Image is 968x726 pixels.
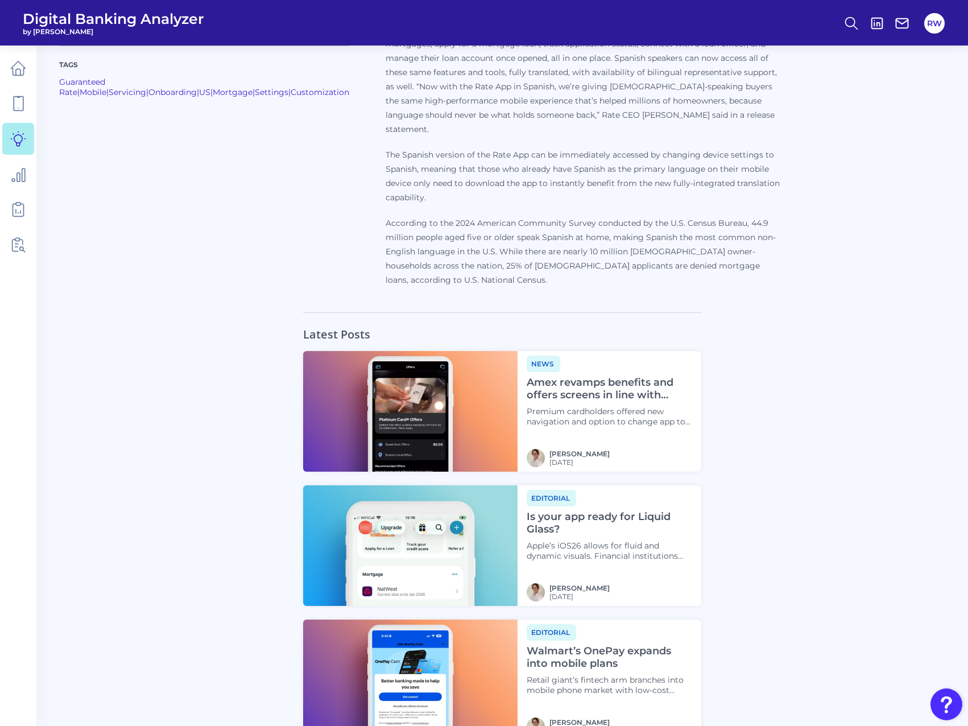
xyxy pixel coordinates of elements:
[253,87,255,97] span: |
[148,87,197,97] a: Onboarding
[109,87,146,97] a: Servicing
[527,356,560,372] span: News
[527,675,692,695] p: Retail giant’s fintech arm branches into mobile phone market with low-cost monthly charge. It’s i...
[527,377,692,401] h4: Amex revamps benefits and offers screens in line with Platinum overhaul
[303,351,518,472] img: News - Phone.png
[527,449,545,467] img: MIchael McCaw
[23,27,204,36] span: by [PERSON_NAME]
[288,87,291,97] span: |
[303,313,370,342] h2: Latest Posts
[386,216,784,287] p: According to the 2024 American Community Survey conducted by the U.S. Census Bureau, 44.9 million...
[930,688,962,720] button: Open Resource Center
[527,406,692,427] p: Premium cardholders offered new navigation and option to change app to new color scheme
[527,624,576,641] span: Editorial
[527,583,545,601] img: MIchael McCaw
[386,9,784,137] p: The original Rate app was launched in [DATE] and provides a holistic approach to buying a house b...
[255,87,288,97] a: Settings
[106,87,109,97] span: |
[23,10,204,27] span: Digital Banking Analyzer
[527,358,560,369] a: News
[213,87,253,97] a: Mortgage
[527,541,692,561] p: Apple’s iOS26 allows for fluid and dynamic visuals. Financial institutions will need to optimize ...
[199,87,210,97] a: US
[527,511,692,535] h4: Is your app ready for Liquid Glass?
[527,492,576,503] a: Editorial
[527,490,576,506] span: Editorial
[924,13,945,34] button: RW
[386,148,784,205] p: The Spanish version of the Rate App can be immediately accessed by changing device settings to Sp...
[77,87,80,97] span: |
[549,458,610,467] span: [DATE]
[527,626,576,637] a: Editorial
[291,87,349,97] a: Customization
[527,645,692,670] h4: Walmart’s OnePay expands into mobile plans
[146,87,148,97] span: |
[197,87,199,97] span: |
[59,60,349,70] p: Tags
[59,77,105,97] a: Guaranteed Rate
[210,87,213,97] span: |
[549,449,610,458] a: [PERSON_NAME]
[549,592,610,601] span: [DATE]
[549,584,610,592] a: [PERSON_NAME]
[303,485,518,606] img: Editorial - Phone Zoom In.png
[80,87,106,97] a: Mobile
